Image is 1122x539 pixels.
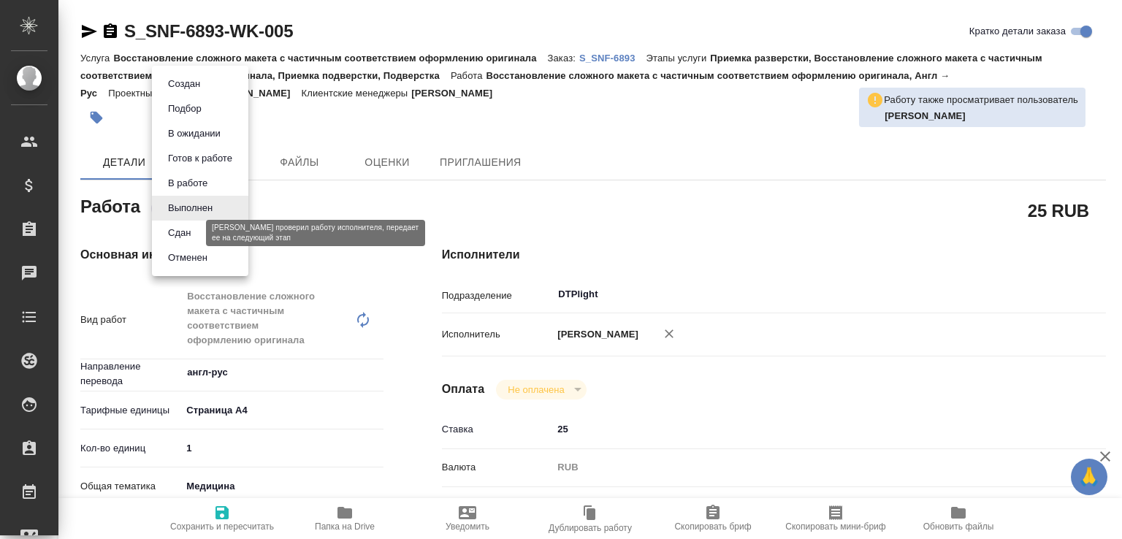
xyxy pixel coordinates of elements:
[164,250,212,266] button: Отменен
[164,225,195,241] button: Сдан
[164,101,206,117] button: Подбор
[164,126,225,142] button: В ожидании
[164,200,217,216] button: Выполнен
[164,175,212,191] button: В работе
[164,150,237,167] button: Готов к работе
[164,76,205,92] button: Создан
